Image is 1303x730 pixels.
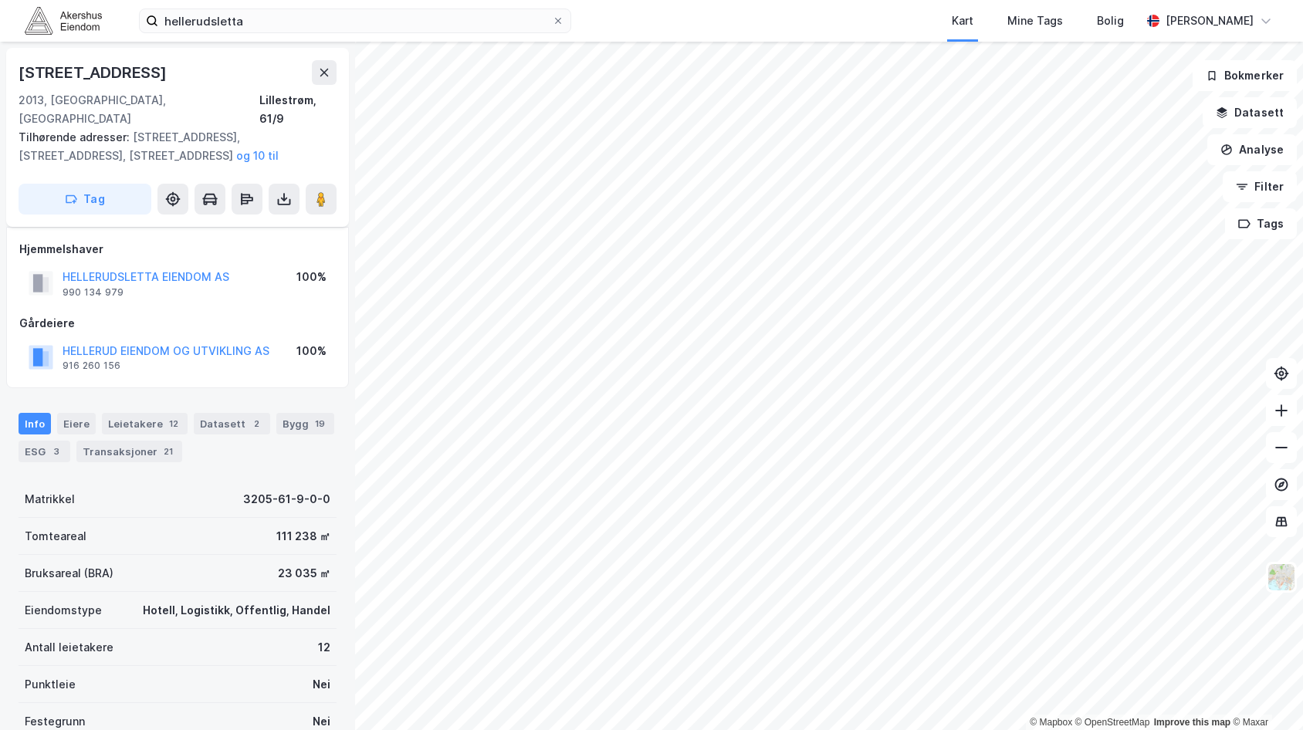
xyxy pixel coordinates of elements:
div: Punktleie [25,675,76,694]
div: Leietakere [102,413,188,434]
div: Kart [952,12,973,30]
div: Datasett [194,413,270,434]
div: 19 [312,416,328,431]
div: Gårdeiere [19,314,336,333]
button: Filter [1223,171,1297,202]
div: 2 [249,416,264,431]
div: Antall leietakere [25,638,113,657]
button: Tag [19,184,151,215]
div: Transaksjoner [76,441,182,462]
div: Hjemmelshaver [19,240,336,259]
a: Improve this map [1154,717,1230,728]
a: Mapbox [1030,717,1072,728]
div: [STREET_ADDRESS] [19,60,170,85]
div: 3205-61-9-0-0 [243,490,330,509]
div: 916 260 156 [63,360,120,372]
div: Eiere [57,413,96,434]
div: Bygg [276,413,334,434]
div: 111 238 ㎡ [276,527,330,546]
div: Eiendomstype [25,601,102,620]
div: Mine Tags [1007,12,1063,30]
div: Info [19,413,51,434]
div: Hotell, Logistikk, Offentlig, Handel [143,601,330,620]
div: 990 134 979 [63,286,124,299]
div: ESG [19,441,70,462]
input: Søk på adresse, matrikkel, gårdeiere, leietakere eller personer [158,9,552,32]
div: 3 [49,444,64,459]
div: Tomteareal [25,527,86,546]
div: [STREET_ADDRESS], [STREET_ADDRESS], [STREET_ADDRESS] [19,128,324,165]
button: Tags [1225,208,1297,239]
button: Datasett [1203,97,1297,128]
div: Nei [313,675,330,694]
div: 12 [318,638,330,657]
div: [PERSON_NAME] [1166,12,1254,30]
span: Tilhørende adresser: [19,130,133,144]
div: 100% [296,268,327,286]
img: Z [1267,563,1296,592]
div: 21 [161,444,176,459]
div: 12 [166,416,181,431]
div: Bruksareal (BRA) [25,564,113,583]
img: akershus-eiendom-logo.9091f326c980b4bce74ccdd9f866810c.svg [25,7,102,34]
div: 23 035 ㎡ [278,564,330,583]
div: Matrikkel [25,490,75,509]
button: Analyse [1207,134,1297,165]
button: Bokmerker [1193,60,1297,91]
div: 2013, [GEOGRAPHIC_DATA], [GEOGRAPHIC_DATA] [19,91,259,128]
div: Bolig [1097,12,1124,30]
div: Lillestrøm, 61/9 [259,91,337,128]
div: Kontrollprogram for chat [1226,656,1303,730]
a: OpenStreetMap [1075,717,1150,728]
div: 100% [296,342,327,360]
iframe: Chat Widget [1226,656,1303,730]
